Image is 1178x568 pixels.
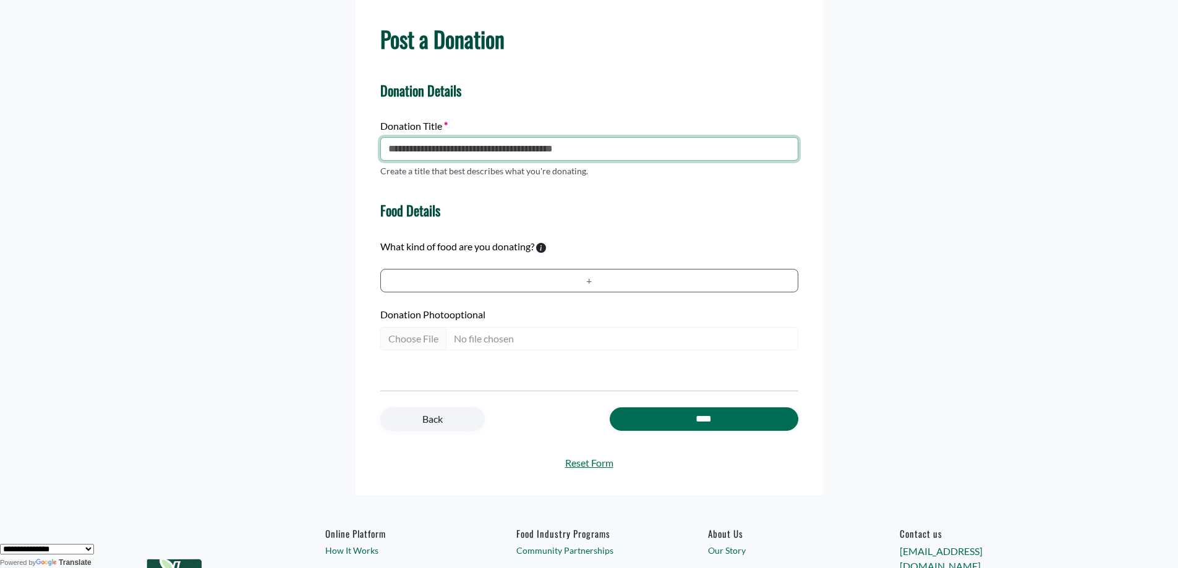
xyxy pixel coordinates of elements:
a: Back [380,407,485,431]
h4: Donation Details [380,82,798,98]
label: What kind of food are you donating? [380,239,534,254]
h6: Online Platform [325,528,470,539]
p: Create a title that best describes what you're donating. [380,164,588,177]
label: Donation Photo [380,307,798,322]
h1: Post a Donation [380,25,798,52]
span: optional [450,308,485,320]
label: Donation Title [380,119,448,134]
a: About Us [708,528,853,539]
a: Reset Form [380,456,798,470]
h6: Food Industry Programs [516,528,661,539]
svg: To calculate environmental impacts, we follow the Food Loss + Waste Protocol [536,243,546,253]
h4: Food Details [380,202,440,218]
h6: Contact us [900,528,1044,539]
img: Google Translate [36,559,59,567]
a: Translate [36,558,92,567]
